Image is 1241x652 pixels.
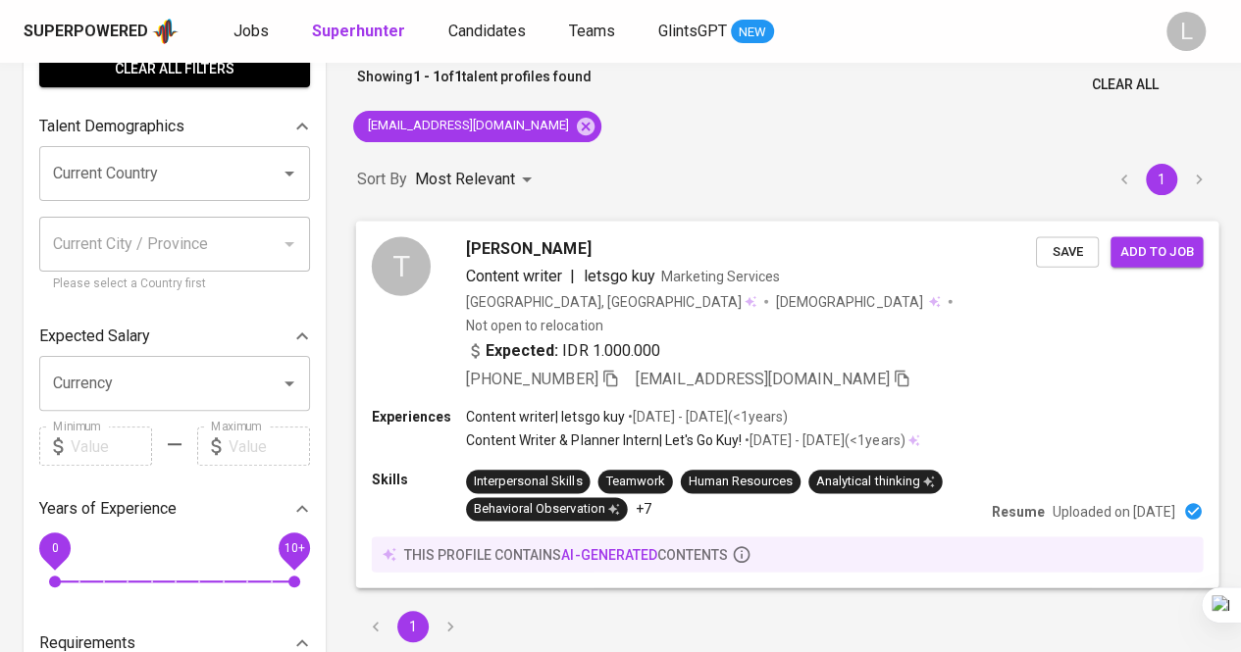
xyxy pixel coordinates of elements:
[357,168,407,191] p: Sort By
[658,20,774,44] a: GlintsGPT NEW
[636,369,890,387] span: [EMAIL_ADDRESS][DOMAIN_NAME]
[353,117,581,135] span: [EMAIL_ADDRESS][DOMAIN_NAME]
[24,21,148,43] div: Superpowered
[561,546,656,562] span: AI-generated
[233,22,269,40] span: Jobs
[415,162,539,198] div: Most Relevant
[466,236,591,260] span: [PERSON_NAME]
[658,22,727,40] span: GlintsGPT
[1092,73,1159,97] span: Clear All
[24,17,179,46] a: Superpoweredapp logo
[312,22,405,40] b: Superhunter
[448,22,526,40] span: Candidates
[397,611,429,642] button: page 1
[312,20,409,44] a: Superhunter
[39,325,150,348] p: Expected Salary
[466,315,602,334] p: Not open to relocation
[152,17,179,46] img: app logo
[39,497,177,521] p: Years of Experience
[229,426,310,466] input: Value
[569,22,615,40] span: Teams
[570,264,575,287] span: |
[372,407,466,426] p: Experiences
[357,611,469,642] nav: pagination navigation
[353,111,601,142] div: [EMAIL_ADDRESS][DOMAIN_NAME]
[1111,236,1203,267] button: Add to job
[372,470,466,489] p: Skills
[466,369,597,387] span: [PHONE_NUMBER]
[1036,236,1099,267] button: Save
[1106,164,1217,195] nav: pagination navigation
[55,57,294,81] span: Clear All filters
[284,541,304,555] span: 10+
[39,51,310,87] button: Clear All filters
[466,338,660,362] div: IDR 1.000.000
[39,489,310,528] div: Years of Experience
[466,407,624,426] p: Content writer | letsgo kuy
[466,291,756,311] div: [GEOGRAPHIC_DATA], [GEOGRAPHIC_DATA]
[413,69,440,84] b: 1 - 1
[233,20,273,44] a: Jobs
[776,291,925,311] span: [DEMOGRAPHIC_DATA]
[404,544,728,564] p: this profile contains contents
[276,370,303,397] button: Open
[569,20,619,44] a: Teams
[357,222,1217,587] a: T[PERSON_NAME]Content writer|letsgo kuyMarketing Services[GEOGRAPHIC_DATA], [GEOGRAPHIC_DATA][DEM...
[454,69,462,84] b: 1
[1046,240,1089,263] span: Save
[1146,164,1177,195] button: page 1
[1084,67,1166,103] button: Clear All
[636,499,651,519] p: +7
[583,266,654,284] span: letsgo kuy
[466,430,742,450] p: Content Writer & Planner Intern | Let's Go Kuy!
[742,430,905,450] p: • [DATE] - [DATE] ( <1 years )
[466,266,562,284] span: Content writer
[486,338,558,362] b: Expected:
[372,236,431,295] div: T
[689,472,793,490] div: Human Resources
[1053,501,1175,521] p: Uploaded on [DATE]
[605,472,664,490] div: Teamwork
[1166,12,1206,51] div: L
[731,23,774,42] span: NEW
[39,115,184,138] p: Talent Demographics
[71,426,152,466] input: Value
[474,500,619,519] div: Behavioral Observation
[39,317,310,356] div: Expected Salary
[357,67,592,103] p: Showing of talent profiles found
[276,160,303,187] button: Open
[992,501,1045,521] p: Resume
[415,168,515,191] p: Most Relevant
[448,20,530,44] a: Candidates
[474,472,582,490] div: Interpersonal Skills
[625,407,788,426] p: • [DATE] - [DATE] ( <1 years )
[53,275,296,294] p: Please select a Country first
[1120,240,1193,263] span: Add to job
[661,268,780,283] span: Marketing Services
[816,472,934,490] div: Analytical thinking
[51,541,58,555] span: 0
[39,107,310,146] div: Talent Demographics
